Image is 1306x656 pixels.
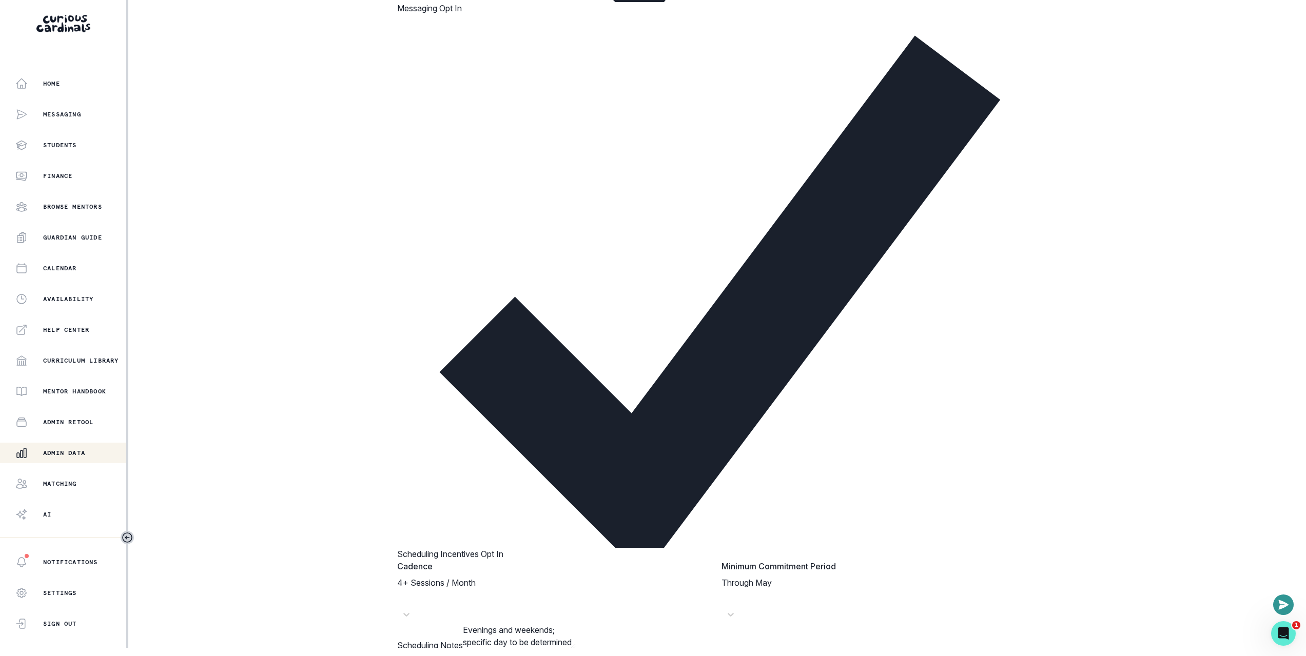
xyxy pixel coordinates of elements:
[1271,621,1296,646] iframe: Intercom live chat
[397,3,462,13] span: Messaging Opt In
[43,356,119,365] p: Curriculum Library
[43,264,77,272] p: Calendar
[43,110,81,118] p: Messaging
[722,560,1031,572] label: Minimum Commitment Period
[36,15,90,32] img: Curious Cardinals Logo
[43,418,93,426] p: Admin Retool
[43,295,93,303] p: Availability
[43,449,85,457] p: Admin Data
[397,577,713,589] div: 4+ Sessions / Month
[43,510,51,519] p: AI
[43,203,102,211] p: Browse Mentors
[397,640,463,650] label: Scheduling Notes
[43,79,60,88] p: Home
[43,558,98,566] p: Notifications
[43,387,106,395] p: Mentor Handbook
[121,531,134,544] button: Toggle sidebar
[397,560,707,572] label: Cadence
[463,624,576,648] textarea: Evenings and weekends; specific day to be determined as student attends multiple classes; located...
[43,326,89,334] p: Help Center
[1292,621,1300,629] span: 1
[43,172,72,180] p: Finance
[1273,594,1294,615] button: Open or close messaging widget
[43,233,102,242] p: Guardian Guide
[43,480,77,488] p: Matching
[43,620,77,628] p: Sign Out
[43,141,77,149] p: Students
[43,589,77,597] p: Settings
[722,577,1038,589] div: Through May
[397,549,503,559] span: Scheduling Incentives Opt In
